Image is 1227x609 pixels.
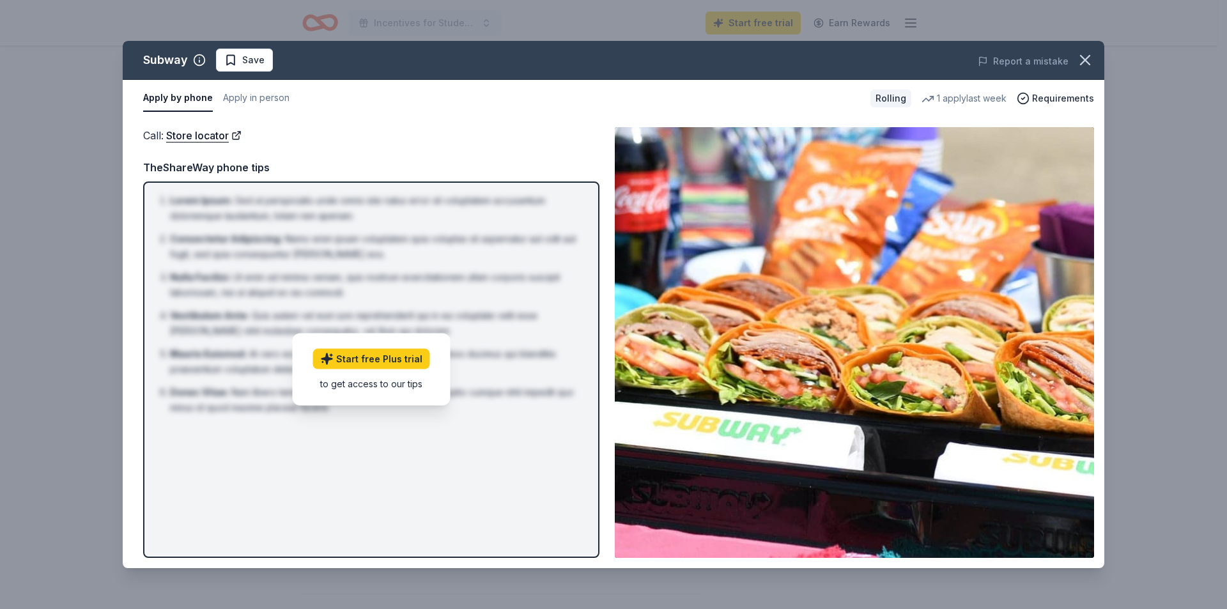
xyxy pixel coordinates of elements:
button: Save [216,49,273,72]
span: Requirements [1032,91,1094,106]
li: Sed ut perspiciatis unde omnis iste natus error sit voluptatem accusantium doloremque laudantium,... [170,193,580,224]
div: Call : [143,127,599,144]
li: Quis autem vel eum iure reprehenderit qui in ea voluptate velit esse [PERSON_NAME] nihil molestia... [170,308,580,339]
button: Report a mistake [978,54,1069,69]
a: Start free Plus trial [313,349,430,369]
div: 1 apply last week [922,91,1007,106]
li: At vero eos et accusamus et iusto odio dignissimos ducimus qui blanditiis praesentium voluptatum ... [170,346,580,377]
div: Subway [143,50,188,70]
button: Requirements [1017,91,1094,106]
span: Consectetur Adipiscing : [170,233,282,244]
span: Save [242,52,265,68]
span: Lorem Ipsum : [170,195,233,206]
a: Store locator [166,127,242,144]
span: Nulla Facilisi : [170,272,231,282]
span: Donec Vitae : [170,387,229,397]
span: Vestibulum Ante : [170,310,249,321]
div: Rolling [870,89,911,107]
div: to get access to our tips [313,377,430,390]
div: TheShareWay phone tips [143,159,599,176]
button: Apply in person [223,85,289,112]
li: Nemo enim ipsam voluptatem quia voluptas sit aspernatur aut odit aut fugit, sed quia consequuntur... [170,231,580,262]
li: Ut enim ad minima veniam, quis nostrum exercitationem ullam corporis suscipit laboriosam, nisi ut... [170,270,580,300]
span: Mauris Euismod : [170,348,247,359]
button: Apply by phone [143,85,213,112]
li: Nam libero tempore, cum soluta nobis est eligendi optio cumque nihil impedit quo minus id quod ma... [170,385,580,415]
img: Image for Subway [615,127,1094,558]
